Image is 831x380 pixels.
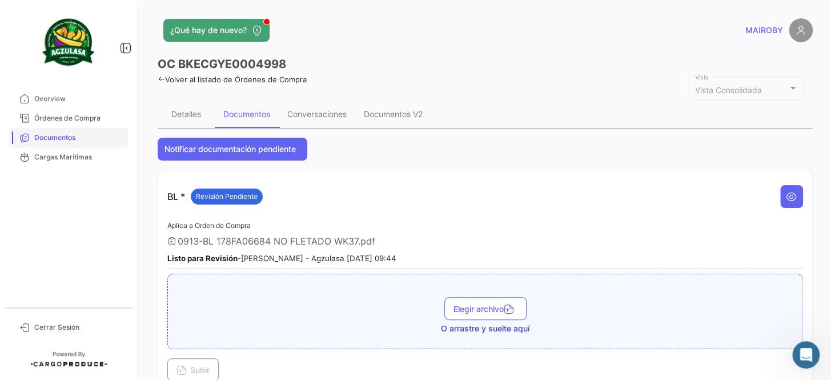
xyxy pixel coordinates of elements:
div: Ya se encuentra reflejada en la plataforma [18,148,178,170]
span: MAIROBY [745,25,783,36]
button: Adjuntar un archivo [54,293,63,302]
button: go back [7,7,29,29]
div: Ya se encuentra reflejada en la plataforma [9,141,187,177]
iframe: Intercom live chat [792,341,820,369]
a: Cargas Marítimas [9,147,128,167]
span: Cerrar Sesión [34,322,123,333]
p: El equipo también puede ayudar [55,13,175,31]
div: Juan dice… [9,178,219,223]
div: Juan dice… [9,66,219,115]
button: Elegir archivo [444,297,527,320]
div: Estamos revisando el archivo, apenas esté subido, te lo estaré haciendo saber [18,73,178,107]
div: Recibido, gracias por su ayuda [87,230,210,242]
span: Cargas Marítimas [34,152,123,162]
div: MAIROBY dice… [9,223,219,258]
a: Volver al listado de Órdenes de Compra [158,75,307,84]
span: Subir [176,365,210,375]
span: Elegir archivo [453,304,517,314]
span: O arrastre y suelte aquí [441,323,529,334]
a: Overview [9,89,128,109]
div: Juan dice… [9,41,219,67]
div: Detalles [171,109,201,119]
div: muchas gracias [9,115,90,140]
button: ¿Qué hay de nuevo? [163,19,270,42]
h1: Operator [55,5,96,13]
div: Estamos revisando el archivo, apenas esté subido, te lo estaré haciendo saber [9,66,187,114]
button: Notificar documentación pendiente [158,138,307,161]
button: Enviar un mensaje… [196,288,214,306]
img: placeholder-user.png [789,18,813,42]
span: Aplica a Orden de Compra [167,221,251,230]
span: Revisión Pendiente [196,191,258,202]
div: Quedo atento a cualquier otra consulta que surja, muchas gracias [9,178,187,214]
textarea: Escribe un mensaje... [10,269,219,288]
button: Start recording [73,293,82,302]
span: Órdenes de Compra [34,113,123,123]
div: Recibido, gracias por su ayuda [78,223,219,249]
div: Juan dice… [9,258,219,303]
span: ¿Qué hay de nuevo? [170,25,247,36]
h3: OC BKECGYE0004998 [158,56,286,72]
a: Documentos [9,128,128,147]
div: Cerrar [200,7,221,27]
span: 0913-BL 178FA06684 NO FLETADO WK37.pdf [178,235,375,247]
b: Listo para Revisión [167,254,238,263]
span: Documentos [34,133,123,143]
div: Que estés bien!! [18,265,85,276]
span: Overview [34,94,123,104]
div: Que estés bien!! [9,258,94,283]
img: agzulasa-logo.png [40,14,97,71]
button: Inicio [179,7,200,29]
div: Documentos V2 [364,109,423,119]
span: Vista Consolidada [695,85,762,95]
div: Quedo atento a cualquier otra consulta que surja, muchas gracias [18,185,178,207]
div: Buenos días [18,47,67,59]
a: Órdenes de Compra [9,109,128,128]
div: Documentos [223,109,270,119]
div: Juan dice… [9,141,219,178]
div: Juan dice… [9,115,219,141]
small: - [PERSON_NAME] - Agzulasa [DATE] 09:44 [167,254,396,263]
div: muchas gracias [18,122,81,133]
div: Conversaciones [287,109,347,119]
div: Buenos días [9,41,76,66]
img: Profile image for Operator [33,9,51,27]
button: Selector de emoji [18,293,27,302]
button: Selector de gif [36,293,45,302]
